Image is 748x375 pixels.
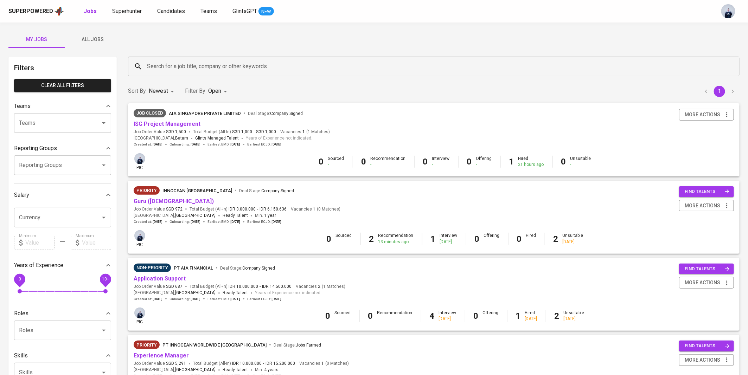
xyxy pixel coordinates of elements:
[368,311,373,321] b: 0
[246,135,312,142] span: Years of Experience not indicated.
[371,156,406,168] div: Recommendation
[679,200,734,212] button: more actions
[102,277,109,282] span: 10+
[261,188,294,193] span: Company Signed
[525,316,537,322] div: [DATE]
[175,290,216,297] span: [GEOGRAPHIC_DATA]
[193,361,295,367] span: Total Budget (All-In)
[440,233,458,245] div: Interview
[162,342,267,348] span: PT Innocean Worldwide [GEOGRAPHIC_DATA]
[99,213,109,222] button: Open
[679,109,734,121] button: more actions
[509,157,514,167] b: 1
[254,129,255,135] span: -
[175,367,216,374] span: [GEOGRAPHIC_DATA]
[516,311,521,321] b: 1
[431,234,436,244] b: 1
[679,341,734,351] button: find talents
[166,361,186,367] span: SGD 5,291
[175,135,188,142] span: Batam
[255,367,279,372] span: Min.
[134,284,183,290] span: Job Order Value
[14,141,111,155] div: Reporting Groups
[200,7,218,16] a: Teams
[229,284,258,290] span: IDR 10.000.000
[223,213,248,218] span: Ready Talent
[484,233,500,245] div: Offering
[174,265,213,271] span: PT AIA FINANCIAL
[266,361,295,367] span: IDR 15.200.000
[134,342,160,349] span: Priority
[175,212,216,219] span: [GEOGRAPHIC_DATA]
[208,85,230,98] div: Open
[128,87,146,95] p: Sort By
[255,290,321,297] span: Years of Experience not indicated.
[296,343,321,348] span: Jobs Farmed
[432,156,450,168] div: Interview
[134,109,166,117] div: Job already placed by Glints
[207,142,240,147] span: Earliest EMD :
[169,111,241,116] span: AIA Singapore Private Limited
[99,118,109,128] button: Open
[134,110,166,117] span: Job Closed
[195,136,239,141] span: Glints Managed Talent
[20,81,106,90] span: Clear All filters
[685,110,720,119] span: more actions
[260,206,287,212] span: IDR 6.150.636
[721,4,735,18] img: annisa@glints.com
[149,87,168,95] p: Newest
[134,206,183,212] span: Job Order Value
[190,284,292,290] span: Total Budget (All-In)
[134,212,216,219] span: [GEOGRAPHIC_DATA] ,
[230,142,240,147] span: [DATE]
[264,213,276,218] span: 1 year
[134,297,162,302] span: Created at :
[134,275,186,282] a: Application Support
[157,8,185,14] span: Candidates
[191,297,200,302] span: [DATE]
[377,310,413,322] div: Recommendation
[362,157,366,167] b: 0
[262,284,292,290] span: IDR 14.500.000
[274,343,321,348] span: Deal Stage :
[326,311,331,321] b: 0
[18,277,21,282] span: 0
[14,79,111,92] button: Clear All filters
[260,284,261,290] span: -
[714,86,725,97] button: page 1
[153,219,162,224] span: [DATE]
[162,188,232,193] span: Innocean [GEOGRAPHIC_DATA]
[134,219,162,224] span: Created at :
[679,186,734,197] button: find talents
[328,162,344,168] div: -
[191,142,200,147] span: [DATE]
[439,316,456,322] div: [DATE]
[134,367,216,374] span: [GEOGRAPHIC_DATA] ,
[99,325,109,335] button: Open
[319,157,324,167] b: 0
[423,157,428,167] b: 0
[99,160,109,170] button: Open
[474,311,479,321] b: 0
[563,233,583,245] div: Unsuitable
[570,156,591,168] div: Unsuitable
[328,156,344,168] div: Sourced
[369,234,374,244] b: 2
[223,290,248,295] span: Ready Talent
[166,129,186,135] span: SGD 1,500
[526,233,536,245] div: Hired
[14,191,29,199] p: Salary
[230,297,240,302] span: [DATE]
[296,284,345,290] span: Vacancies ( 1 Matches )
[134,153,146,171] div: pic
[563,239,583,245] div: [DATE]
[134,187,160,194] span: Priority
[291,206,340,212] span: Vacancies ( 0 Matches )
[679,354,734,366] button: more actions
[230,219,240,224] span: [DATE]
[134,153,145,164] img: annisa@glints.com
[134,264,171,272] div: Sufficient Talents in Pipeline
[170,297,200,302] span: Onboarding :
[476,156,492,168] div: Offering
[475,234,480,244] b: 0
